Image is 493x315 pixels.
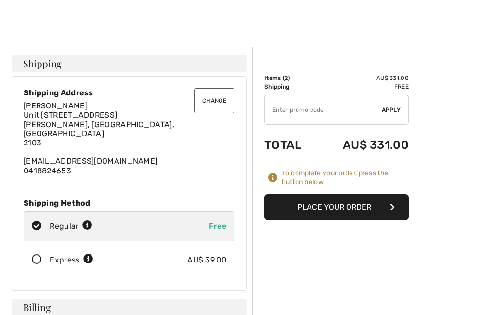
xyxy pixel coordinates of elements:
div: Regular [50,221,92,232]
div: Shipping Address [24,88,234,97]
td: Free [316,82,409,91]
span: Shipping [23,59,62,68]
a: 0418824653 [24,166,71,175]
div: [EMAIL_ADDRESS][DOMAIN_NAME] [24,101,234,175]
td: AU$ 331.00 [316,74,409,82]
span: Free [209,222,226,231]
td: Items ( ) [264,74,316,82]
span: Apply [382,105,401,114]
div: To complete your order, press the button below. [282,169,409,186]
button: Place Your Order [264,194,409,220]
button: Change [194,88,234,113]
span: Unit [STREET_ADDRESS] [PERSON_NAME], [GEOGRAPHIC_DATA], [GEOGRAPHIC_DATA] 2103 [24,110,174,147]
td: Shipping [264,82,316,91]
input: Promo code [265,95,382,124]
td: Total [264,129,316,161]
div: Express [50,254,93,266]
span: 2 [285,75,288,81]
div: AU$ 39.00 [187,254,226,266]
span: Billing [23,302,51,312]
span: [PERSON_NAME] [24,101,88,110]
div: Shipping Method [24,198,234,208]
td: AU$ 331.00 [316,129,409,161]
